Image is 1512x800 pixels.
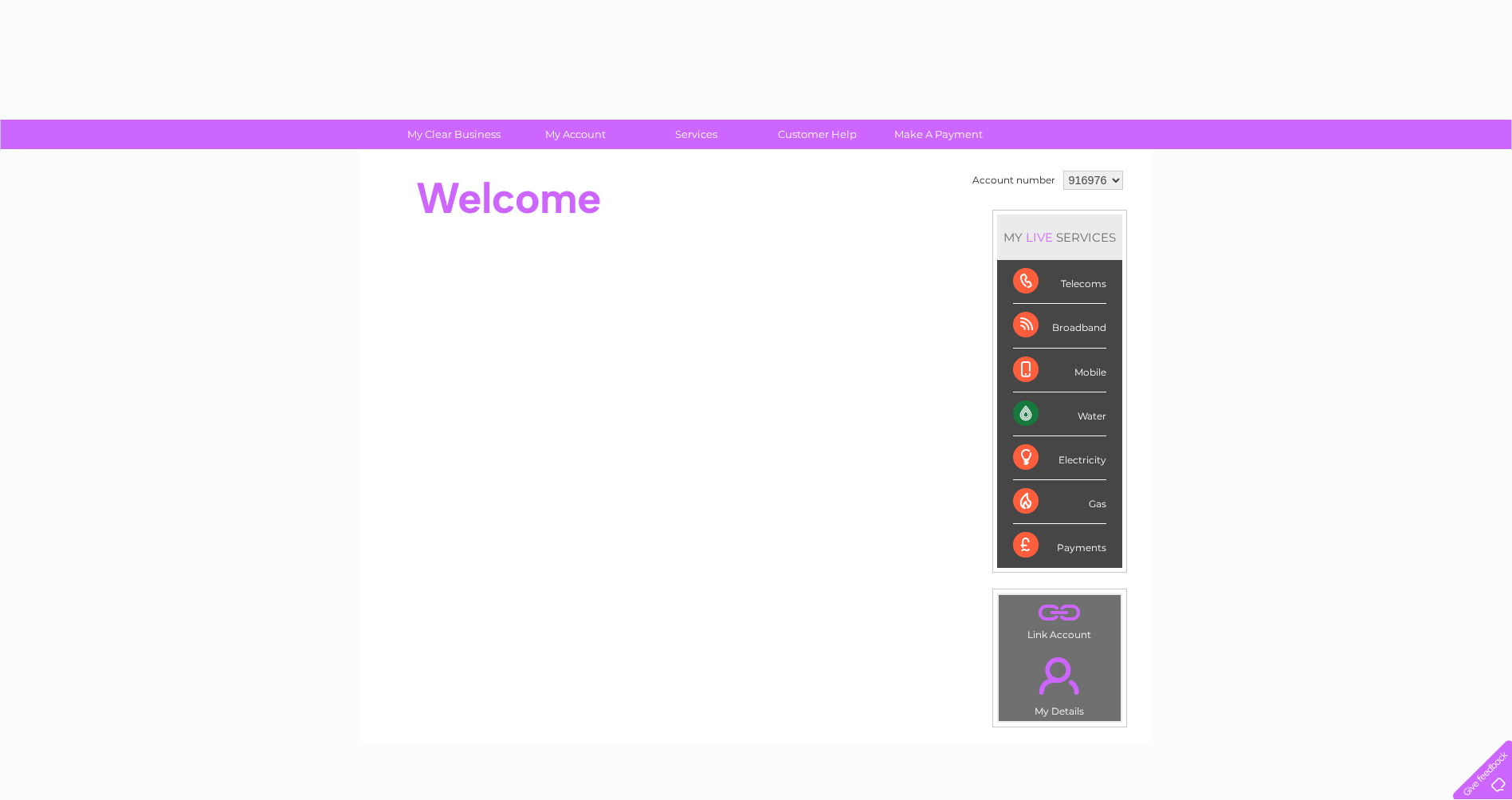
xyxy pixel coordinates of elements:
div: Mobile [1013,349,1106,392]
div: Telecoms [1013,260,1106,304]
div: Electricity [1013,436,1106,480]
td: Account number [968,167,1059,194]
a: Make A Payment [873,120,1004,149]
div: Water [1013,392,1106,436]
td: Link Account [998,594,1121,644]
div: Broadband [1013,304,1106,348]
a: . [1003,648,1117,703]
a: My Account [509,120,641,149]
a: My Clear Business [388,120,520,149]
a: . [1003,599,1117,627]
div: LIVE [1023,230,1056,245]
div: Gas [1013,480,1106,524]
a: Customer Help [752,120,883,149]
a: Services [630,120,762,149]
div: Payments [1013,524,1106,567]
td: My Details [998,644,1121,722]
div: MY SERVICES [997,215,1122,260]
